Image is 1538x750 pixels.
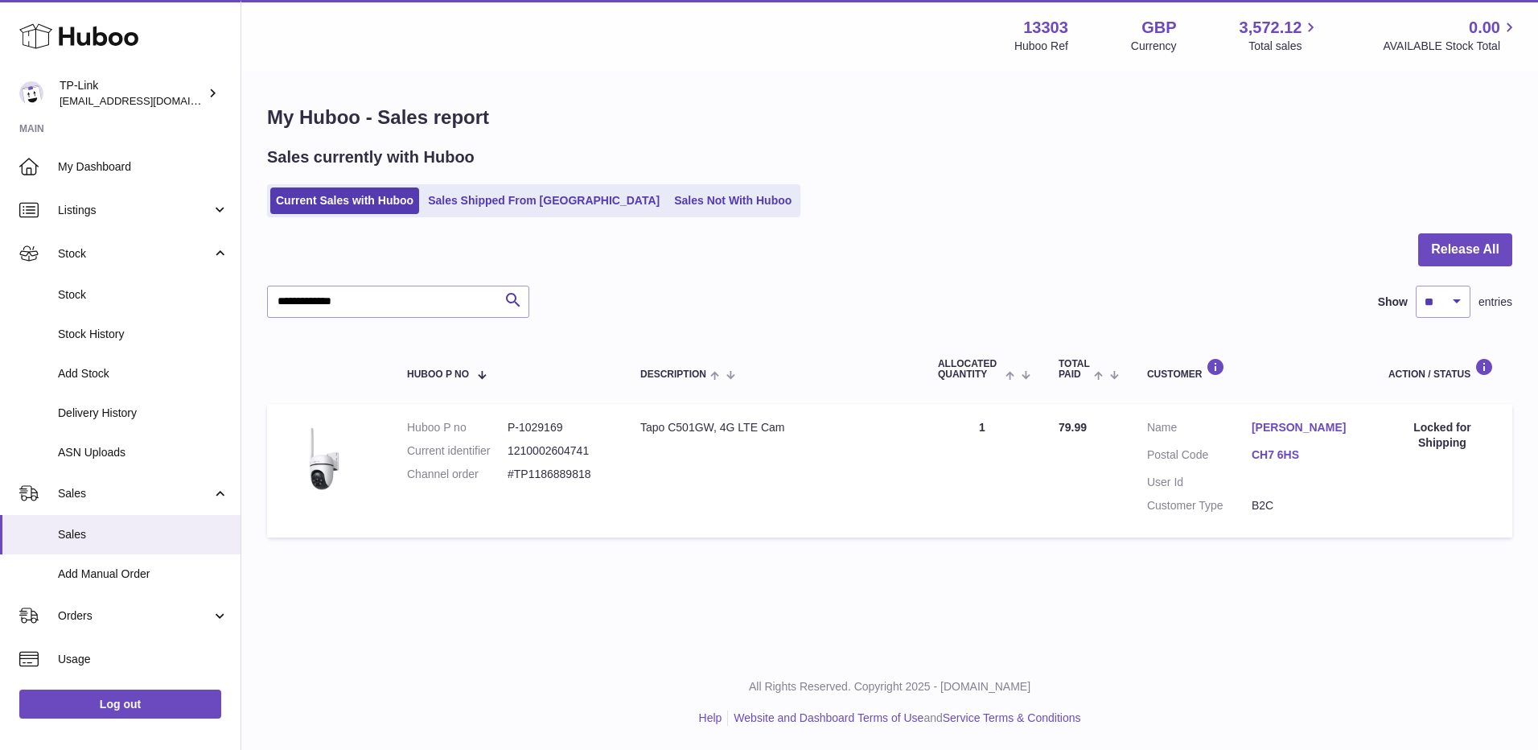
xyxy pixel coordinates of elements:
td: 1 [922,404,1042,538]
span: entries [1478,295,1512,310]
span: Add Stock [58,366,228,381]
a: Sales Shipped From [GEOGRAPHIC_DATA] [422,187,665,214]
a: Service Terms & Conditions [943,711,1081,724]
span: Description [640,369,706,380]
div: Locked for Shipping [1388,420,1496,451]
a: 3,572.12 Total sales [1240,17,1321,54]
span: Total paid [1059,359,1090,380]
span: Sales [58,486,212,501]
span: ALLOCATED Quantity [938,359,1001,380]
img: 133031744300137.jpg [283,420,364,491]
a: [PERSON_NAME] [1252,420,1356,435]
span: Huboo P no [407,369,469,380]
p: All Rights Reserved. Copyright 2025 - [DOMAIN_NAME] [254,679,1525,694]
span: AVAILABLE Stock Total [1383,39,1519,54]
a: Sales Not With Huboo [668,187,797,214]
label: Show [1378,295,1408,310]
span: Listings [58,203,212,218]
div: Customer [1147,358,1356,380]
div: Tapo C501GW, 4G LTE Cam [640,420,906,435]
span: [EMAIL_ADDRESS][DOMAIN_NAME] [60,94,236,107]
strong: GBP [1141,17,1176,39]
strong: 13303 [1023,17,1068,39]
span: Stock [58,287,228,303]
span: Stock History [58,327,228,342]
h2: Sales currently with Huboo [267,146,475,168]
button: Release All [1418,233,1512,266]
span: Total sales [1248,39,1320,54]
dt: User Id [1147,475,1252,490]
span: Stock [58,246,212,262]
span: Delivery History [58,406,228,421]
div: Currency [1131,39,1177,54]
a: Current Sales with Huboo [270,187,419,214]
dt: Current identifier [407,443,508,459]
a: 0.00 AVAILABLE Stock Total [1383,17,1519,54]
dd: #TP1186889818 [508,467,608,482]
a: CH7 6HS [1252,447,1356,463]
dt: Huboo P no [407,420,508,435]
div: Action / Status [1388,358,1496,380]
h1: My Huboo - Sales report [267,105,1512,130]
span: 0.00 [1469,17,1500,39]
dd: 1210002604741 [508,443,608,459]
div: TP-Link [60,78,204,109]
dt: Channel order [407,467,508,482]
img: gaby.chen@tp-link.com [19,81,43,105]
li: and [728,711,1080,726]
dd: B2C [1252,498,1356,513]
span: Add Manual Order [58,567,228,582]
dd: P-1029169 [508,420,608,435]
a: Log out [19,690,221,719]
a: Website and Dashboard Terms of Use [734,711,923,724]
span: 3,572.12 [1240,17,1302,39]
span: Orders [58,608,212,624]
dt: Customer Type [1147,498,1252,513]
div: Huboo Ref [1014,39,1068,54]
span: 79.99 [1059,421,1087,434]
dt: Postal Code [1147,447,1252,467]
span: Usage [58,652,228,667]
span: My Dashboard [58,159,228,175]
span: Sales [58,527,228,542]
span: ASN Uploads [58,445,228,460]
a: Help [699,711,722,724]
dt: Name [1147,420,1252,439]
